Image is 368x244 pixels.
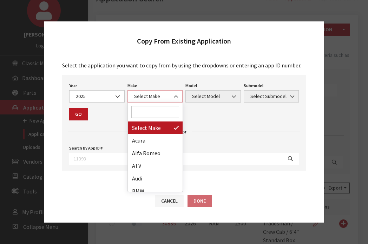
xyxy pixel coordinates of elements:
span: Select Submodel [244,90,299,103]
span: 2025 [74,93,120,100]
button: Cancel [155,195,184,207]
label: Model [185,83,197,89]
li: Acura [128,134,183,147]
span: Select Make [127,90,183,103]
label: Search by App ID # [69,145,103,151]
span: or [182,128,186,136]
label: Make [127,83,137,89]
li: ATV [128,159,183,172]
li: Alfa Romeo [128,147,183,159]
span: Select Make [132,93,178,100]
span: Select Model [190,93,236,100]
p: Select the application you want to copy from by using the dropdowns or entering an app ID number. [62,61,306,70]
li: Select Make [128,121,183,134]
h2: Copy From Existing Application [137,35,231,47]
span: Select Submodel [248,93,295,100]
li: BMW [128,185,183,197]
input: 11393 [69,153,282,165]
label: Submodel [244,83,263,89]
li: Audi [128,172,183,185]
span: Select Model [185,90,241,103]
span: 2025 [69,90,125,103]
input: Search [131,106,179,118]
